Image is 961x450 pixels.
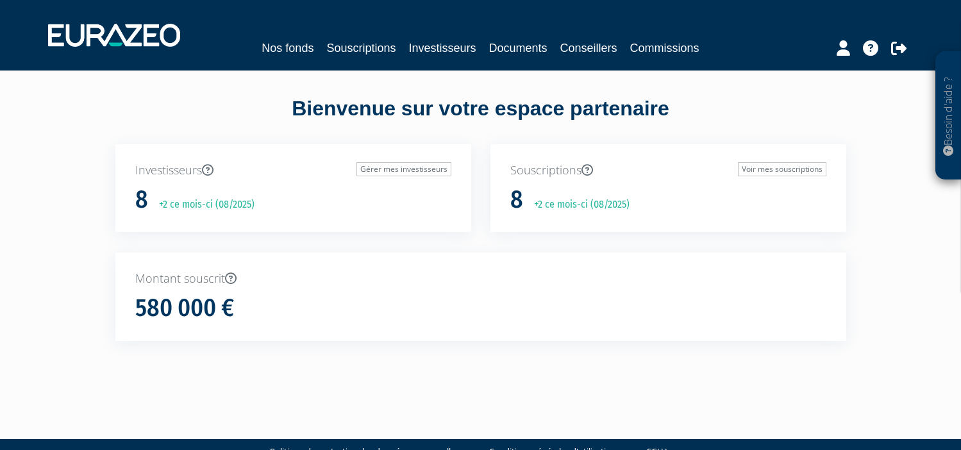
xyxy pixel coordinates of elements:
[408,39,476,57] a: Investisseurs
[489,39,547,57] a: Documents
[510,187,523,213] h1: 8
[135,295,234,322] h1: 580 000 €
[356,162,451,176] a: Gérer mes investisseurs
[106,94,856,144] div: Bienvenue sur votre espace partenaire
[560,39,617,57] a: Conseillers
[135,187,148,213] h1: 8
[135,271,826,287] p: Montant souscrit
[525,197,630,212] p: +2 ce mois-ci (08/2025)
[738,162,826,176] a: Voir mes souscriptions
[135,162,451,179] p: Investisseurs
[941,58,956,174] p: Besoin d'aide ?
[630,39,699,57] a: Commissions
[150,197,255,212] p: +2 ce mois-ci (08/2025)
[48,24,180,47] img: 1732889491-logotype_eurazeo_blanc_rvb.png
[326,39,396,57] a: Souscriptions
[510,162,826,179] p: Souscriptions
[262,39,313,57] a: Nos fonds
